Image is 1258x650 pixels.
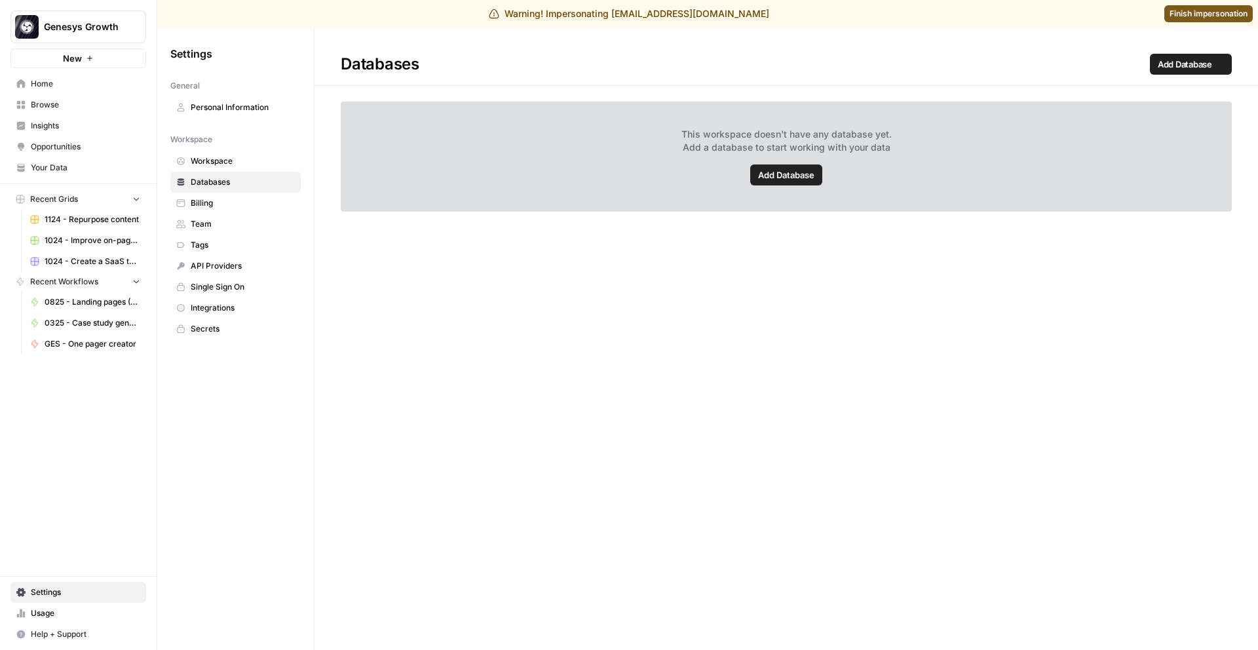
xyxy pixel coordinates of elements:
button: Help + Support [10,624,146,645]
a: API Providers [170,256,301,277]
a: Databases [170,172,301,193]
span: Integrations [191,302,295,314]
span: Add Database [1158,58,1212,71]
span: Personal Information [191,102,295,113]
a: Add Database [1150,54,1232,75]
a: Team [170,214,301,235]
a: Your Data [10,157,146,178]
a: Personal Information [170,97,301,118]
a: Single Sign On [170,277,301,297]
span: Add Database [758,168,814,182]
span: 0825 - Landing pages (Strapi) [45,296,140,308]
a: Home [10,73,146,94]
a: Usage [10,603,146,624]
img: Genesys Growth Logo [15,15,39,39]
span: Workspace [191,155,295,167]
a: 0825 - Landing pages (Strapi) [24,292,146,313]
span: API Providers [191,260,295,272]
a: 1024 - Improve on-page content [24,230,146,251]
a: 1024 - Create a SaaS tools database [24,251,146,272]
span: Usage [31,607,140,619]
a: Integrations [170,297,301,318]
span: Secrets [191,323,295,335]
a: Settings [10,582,146,603]
span: Workspace [170,134,212,145]
span: Tags [191,239,295,251]
span: Genesys Growth [44,20,123,33]
span: This workspace doesn't have any database yet. Add a database to start working with your data [681,128,892,154]
div: Databases [314,54,1258,75]
a: 0325 - Case study generator [24,313,146,334]
a: 1124 - Repurpose content [24,209,146,230]
a: GES - One pager creator [24,334,146,354]
span: Team [191,218,295,230]
span: General [170,80,200,92]
a: Secrets [170,318,301,339]
a: Workspace [170,151,301,172]
span: Browse [31,99,140,111]
span: GES - One pager creator [45,338,140,350]
span: Opportunities [31,141,140,153]
span: Help + Support [31,628,140,640]
span: Home [31,78,140,90]
button: New [10,48,146,68]
span: 0325 - Case study generator [45,317,140,329]
span: Settings [31,586,140,598]
span: Your Data [31,162,140,174]
a: Add Database [750,164,822,185]
a: Tags [170,235,301,256]
span: Finish impersonation [1170,8,1248,20]
div: Warning! Impersonating [EMAIL_ADDRESS][DOMAIN_NAME] [489,7,769,20]
a: Billing [170,193,301,214]
span: 1124 - Repurpose content [45,214,140,225]
a: Opportunities [10,136,146,157]
span: Databases [191,176,295,188]
a: Finish impersonation [1164,5,1253,22]
span: Billing [191,197,295,209]
span: Insights [31,120,140,132]
a: Browse [10,94,146,115]
span: Recent Workflows [30,276,98,288]
button: Recent Workflows [10,272,146,292]
a: Insights [10,115,146,136]
span: 1024 - Improve on-page content [45,235,140,246]
span: Recent Grids [30,193,78,205]
span: 1024 - Create a SaaS tools database [45,256,140,267]
span: Settings [170,46,212,62]
button: Workspace: Genesys Growth [10,10,146,43]
span: New [63,52,82,65]
button: Recent Grids [10,189,146,209]
span: Single Sign On [191,281,295,293]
